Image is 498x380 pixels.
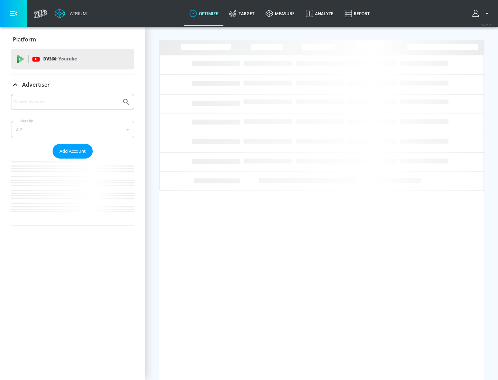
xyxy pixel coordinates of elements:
label: Sort By [20,118,35,123]
a: measure [260,1,300,26]
p: DV360: [43,55,77,63]
div: Advertiser [11,75,134,94]
span: v 4.25.2 [481,23,491,27]
p: Youtube [58,55,77,63]
div: A-Z [11,121,134,138]
p: Advertiser [22,81,50,88]
a: optimize [184,1,224,26]
a: Target [224,1,260,26]
p: Platform [13,36,36,43]
a: Atrium [55,8,87,19]
div: Atrium [67,10,87,17]
div: Platform [11,30,134,49]
a: Report [339,1,375,26]
nav: list of Advertiser [11,159,134,226]
input: Search by name [14,97,119,106]
button: Add Account [53,144,93,159]
a: Analyze [300,1,339,26]
div: DV360: Youtube [11,49,134,69]
div: Advertiser [11,94,134,226]
span: Add Account [59,147,86,155]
